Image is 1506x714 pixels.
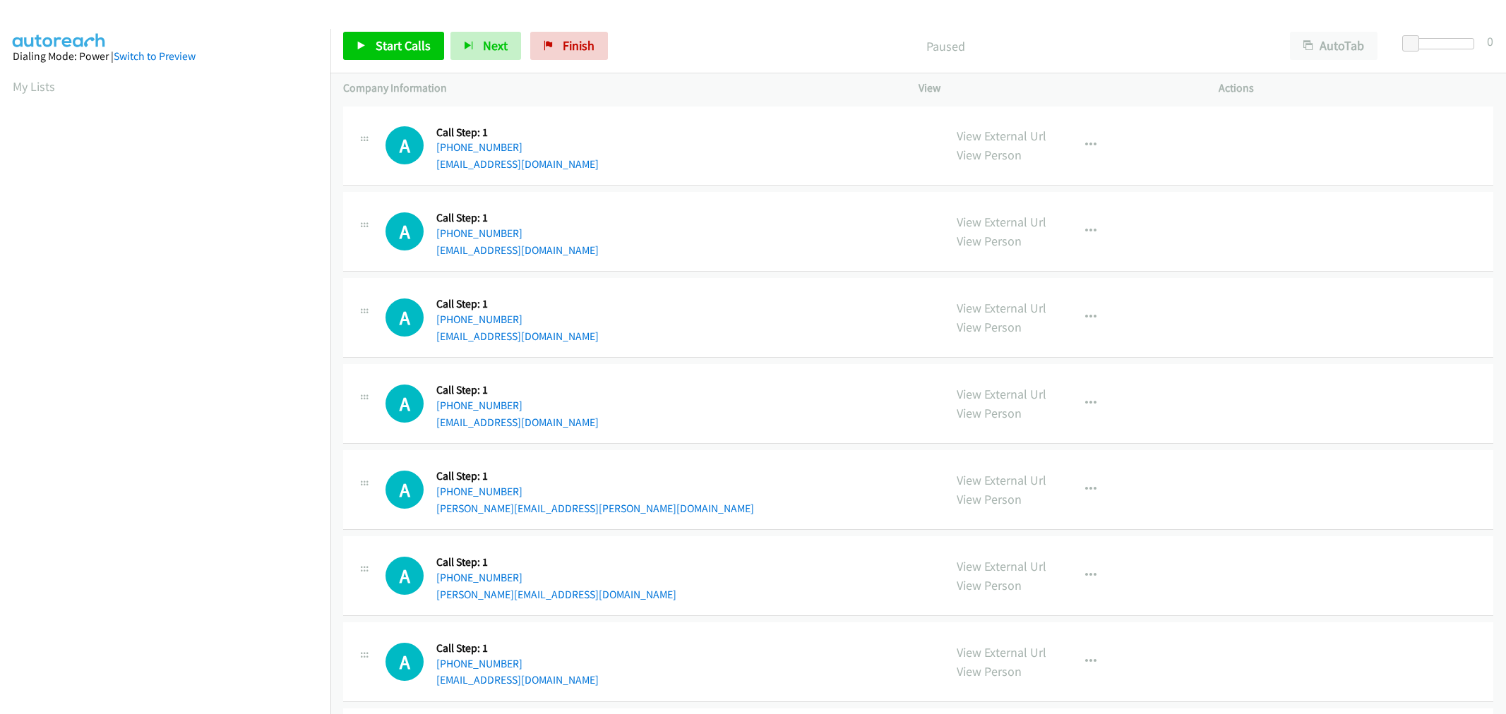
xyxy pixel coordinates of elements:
[530,32,608,60] a: Finish
[436,571,522,584] a: [PHONE_NUMBER]
[343,32,444,60] a: Start Calls
[957,300,1046,316] a: View External Url
[957,214,1046,230] a: View External Url
[436,297,599,311] h5: Call Step: 1
[386,298,424,337] div: The call is yet to be attempted
[386,126,424,164] div: The call is yet to be attempted
[436,469,754,483] h5: Call Step: 1
[957,386,1046,402] a: View External Url
[436,588,676,601] a: [PERSON_NAME][EMAIL_ADDRESS][DOMAIN_NAME]
[957,663,1022,679] a: View Person
[386,471,424,509] h1: A
[957,147,1022,163] a: View Person
[386,471,424,509] div: The call is yet to be attempted
[386,212,424,250] div: The call is yet to be attempted
[436,399,522,412] a: [PHONE_NUMBER]
[1290,32,1377,60] button: AutoTab
[563,37,594,54] span: Finish
[386,385,424,423] div: The call is yet to be attempted
[386,557,424,595] div: The call is yet to be attempted
[13,78,55,95] a: My Lists
[957,233,1022,249] a: View Person
[957,405,1022,421] a: View Person
[13,48,318,65] div: Dialing Mode: Power |
[450,32,521,60] button: Next
[386,643,424,681] h1: A
[1409,38,1474,49] div: Delay between calls (in seconds)
[919,80,1193,97] p: View
[436,126,599,140] h5: Call Step: 1
[627,37,1265,56] p: Paused
[957,558,1046,574] a: View External Url
[436,383,599,397] h5: Call Step: 1
[436,502,754,515] a: [PERSON_NAME][EMAIL_ADDRESS][PERSON_NAME][DOMAIN_NAME]
[957,319,1022,335] a: View Person
[436,673,599,686] a: [EMAIL_ADDRESS][DOMAIN_NAME]
[436,555,676,569] h5: Call Step: 1
[483,37,508,54] span: Next
[1219,80,1493,97] p: Actions
[957,644,1046,660] a: View External Url
[436,211,599,225] h5: Call Step: 1
[386,298,424,337] h1: A
[957,491,1022,507] a: View Person
[386,212,424,250] h1: A
[436,416,599,429] a: [EMAIL_ADDRESS][DOMAIN_NAME]
[957,128,1046,144] a: View External Url
[436,243,599,257] a: [EMAIL_ADDRESS][DOMAIN_NAME]
[436,485,522,498] a: [PHONE_NUMBER]
[114,49,196,63] a: Switch to Preview
[436,313,522,326] a: [PHONE_NUMBER]
[957,577,1022,593] a: View Person
[436,157,599,171] a: [EMAIL_ADDRESS][DOMAIN_NAME]
[957,472,1046,488] a: View External Url
[436,657,522,670] a: [PHONE_NUMBER]
[386,557,424,595] h1: A
[343,80,893,97] p: Company Information
[1487,32,1493,51] div: 0
[436,641,599,655] h5: Call Step: 1
[436,329,599,343] a: [EMAIL_ADDRESS][DOMAIN_NAME]
[376,37,431,54] span: Start Calls
[436,226,522,240] a: [PHONE_NUMBER]
[386,385,424,423] h1: A
[436,140,522,154] a: [PHONE_NUMBER]
[386,126,424,164] h1: A
[386,643,424,681] div: The call is yet to be attempted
